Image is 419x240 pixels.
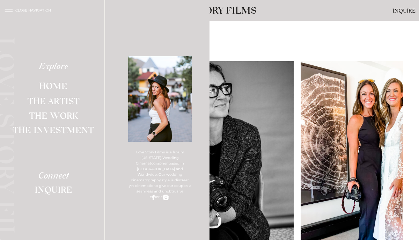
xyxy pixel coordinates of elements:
a: Inquire [27,184,80,195]
a: The Work [27,110,80,121]
h2: Explore [27,62,80,73]
a: LOVE STORY FILMS [141,5,278,16]
a: The Artist [25,95,82,106]
h3: Close Navigation [15,8,64,14]
a: Inquire [387,6,416,15]
a: The Investment [12,124,94,135]
p: Love Story Films is a luxury [US_STATE] Wedding Cinematographer based in [GEOGRAPHIC_DATA] and Wo... [128,150,192,186]
a: Home [27,80,80,91]
h2: Connect [27,171,80,182]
